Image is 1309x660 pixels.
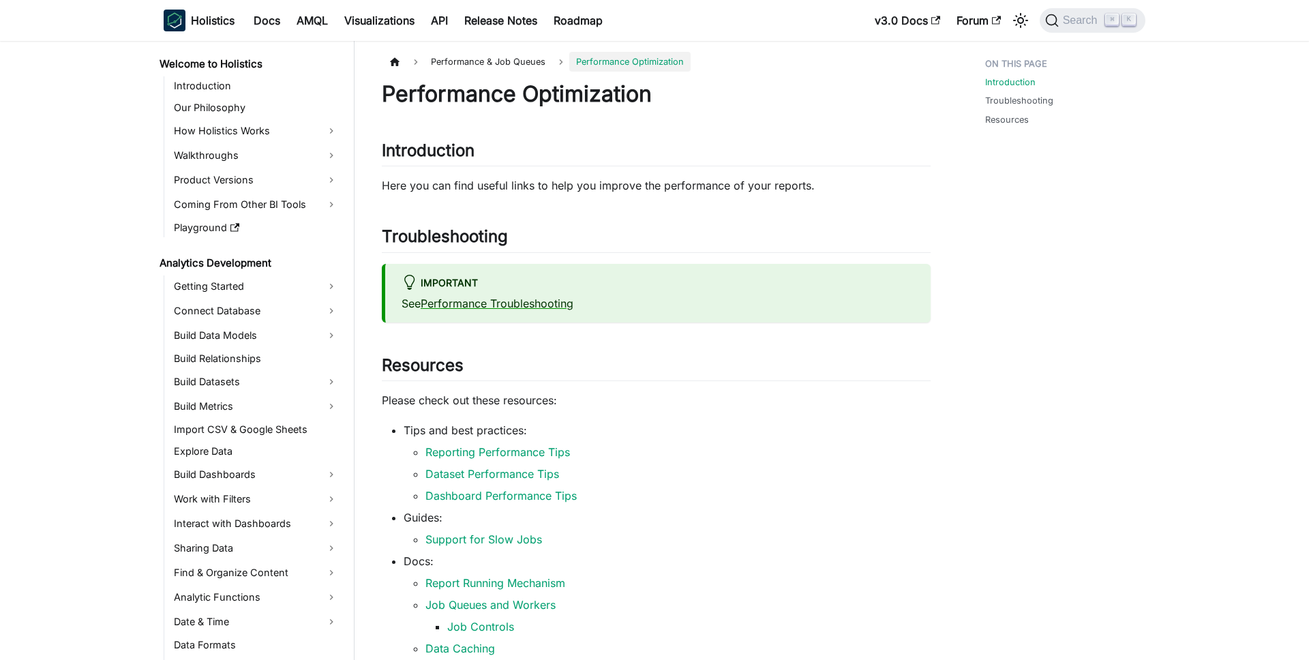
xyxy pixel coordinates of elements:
[155,55,342,74] a: Welcome to Holistics
[425,489,577,502] a: Dashboard Performance Tips
[424,52,552,72] span: Performance & Job Queues
[421,297,573,310] a: Performance Troubleshooting
[1059,14,1106,27] span: Search
[245,10,288,31] a: Docs
[404,422,931,504] li: Tips and best practices:
[425,467,559,481] a: Dataset Performance Tips
[404,509,931,547] li: Guides:
[402,275,914,292] div: Important
[170,611,342,633] a: Date & Time
[456,10,545,31] a: Release Notes
[985,76,1036,89] a: Introduction
[164,10,185,31] img: Holistics
[170,98,342,117] a: Our Philosophy
[1040,8,1145,33] button: Search (Command+K)
[155,254,342,273] a: Analytics Development
[150,41,355,660] nav: Docs sidebar
[170,325,342,346] a: Build Data Models
[170,513,342,535] a: Interact with Dashboards
[382,140,931,166] h2: Introduction
[170,464,342,485] a: Build Dashboards
[170,169,342,191] a: Product Versions
[1105,14,1119,26] kbd: ⌘
[170,76,342,95] a: Introduction
[170,586,342,608] a: Analytic Functions
[170,488,342,510] a: Work with Filters
[170,635,342,655] a: Data Formats
[382,52,931,72] nav: Breadcrumbs
[382,226,931,252] h2: Troubleshooting
[170,300,342,322] a: Connect Database
[170,420,342,439] a: Import CSV & Google Sheets
[170,537,342,559] a: Sharing Data
[191,12,235,29] b: Holistics
[425,598,556,612] a: Job Queues and Workers
[867,10,948,31] a: v3.0 Docs
[545,10,611,31] a: Roadmap
[382,52,408,72] a: Home page
[170,275,342,297] a: Getting Started
[402,295,914,312] p: See
[170,395,342,417] a: Build Metrics
[170,562,342,584] a: Find & Organize Content
[423,10,456,31] a: API
[170,120,342,142] a: How Holistics Works
[948,10,1009,31] a: Forum
[425,532,542,546] a: Support for Slow Jobs
[985,113,1029,126] a: Resources
[170,218,342,237] a: Playground
[170,371,342,393] a: Build Datasets
[336,10,423,31] a: Visualizations
[170,194,342,215] a: Coming From Other BI Tools
[382,355,931,381] h2: Resources
[1010,10,1032,31] button: Switch between dark and light mode (currently light mode)
[425,642,495,655] a: Data Caching
[170,145,342,166] a: Walkthroughs
[425,445,570,459] a: Reporting Performance Tips
[382,177,931,194] p: Here you can find useful links to help you improve the performance of your reports.
[569,52,691,72] span: Performance Optimization
[985,94,1053,107] a: Troubleshooting
[382,392,931,408] p: Please check out these resources:
[288,10,336,31] a: AMQL
[382,80,931,108] h1: Performance Optimization
[170,349,342,368] a: Build Relationships
[164,10,235,31] a: HolisticsHolistics
[1122,14,1136,26] kbd: K
[425,576,565,590] a: Report Running Mechanism
[170,442,342,461] a: Explore Data
[447,620,514,633] a: Job Controls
